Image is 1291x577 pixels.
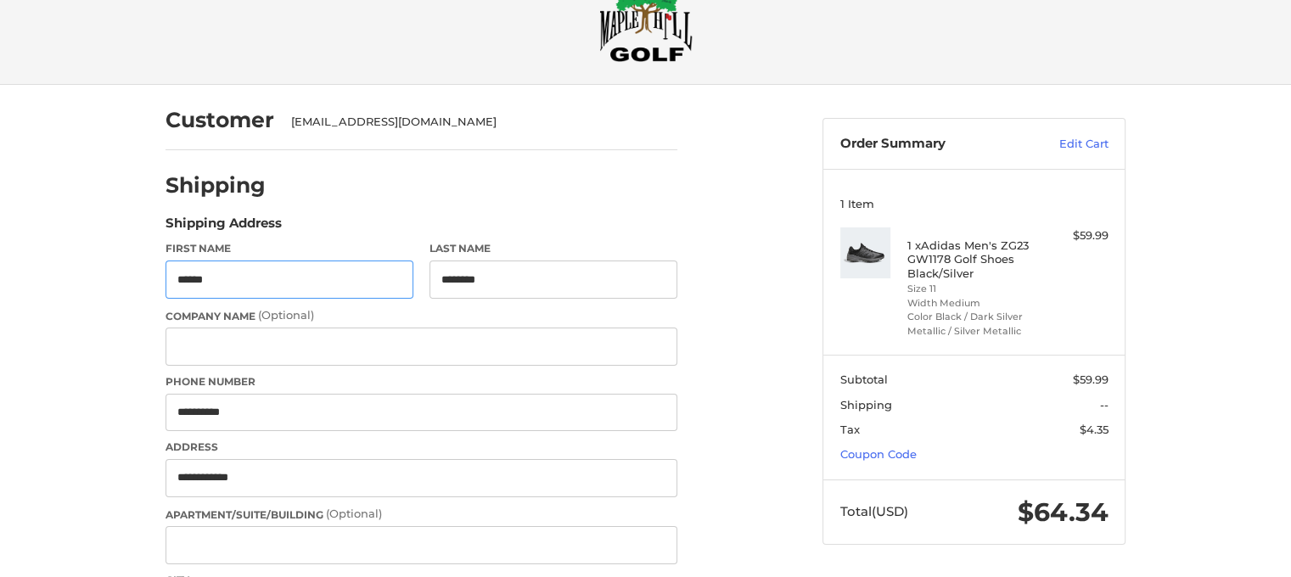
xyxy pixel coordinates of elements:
span: Subtotal [840,373,888,386]
a: Edit Cart [1023,136,1109,153]
div: $59.99 [1041,227,1109,244]
legend: Shipping Address [166,214,282,241]
label: Phone Number [166,374,677,389]
li: Width Medium [907,296,1037,311]
h2: Shipping [166,172,266,199]
label: Apartment/Suite/Building [166,506,677,523]
div: [EMAIL_ADDRESS][DOMAIN_NAME] [291,114,661,131]
li: Color Black / Dark Silver Metallic / Silver Metallic [907,310,1037,338]
span: Total (USD) [840,503,908,519]
span: $59.99 [1073,373,1109,386]
span: $4.35 [1080,423,1109,436]
label: Last Name [429,241,677,256]
span: Tax [840,423,860,436]
h4: 1 x Adidas Men's ZG23 GW1178 Golf Shoes Black/Silver [907,238,1037,280]
h3: Order Summary [840,136,1023,153]
label: Company Name [166,307,677,324]
label: Address [166,440,677,455]
label: First Name [166,241,413,256]
h3: 1 Item [840,197,1109,210]
small: (Optional) [326,507,382,520]
h2: Customer [166,107,274,133]
li: Size 11 [907,282,1037,296]
span: Shipping [840,398,892,412]
span: -- [1100,398,1109,412]
small: (Optional) [258,308,314,322]
a: Coupon Code [840,447,917,461]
